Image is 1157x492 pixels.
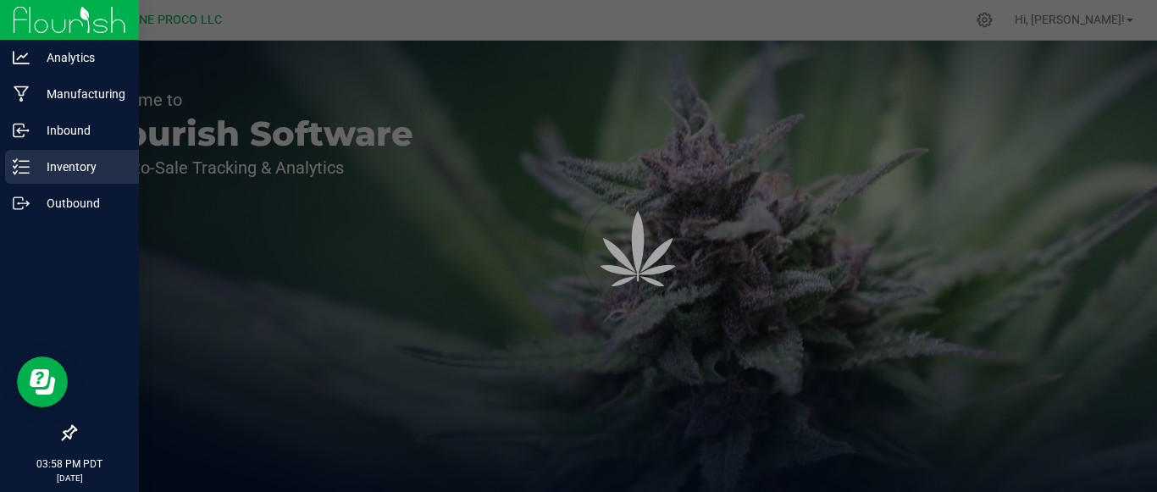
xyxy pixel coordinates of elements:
[30,120,131,141] p: Inbound
[13,49,30,66] inline-svg: Analytics
[8,456,131,472] p: 03:58 PM PDT
[30,193,131,213] p: Outbound
[13,158,30,175] inline-svg: Inventory
[8,472,131,484] p: [DATE]
[13,122,30,139] inline-svg: Inbound
[30,84,131,104] p: Manufacturing
[13,195,30,212] inline-svg: Outbound
[17,357,68,407] iframe: Resource center
[30,47,131,68] p: Analytics
[30,157,131,177] p: Inventory
[13,86,30,102] inline-svg: Manufacturing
